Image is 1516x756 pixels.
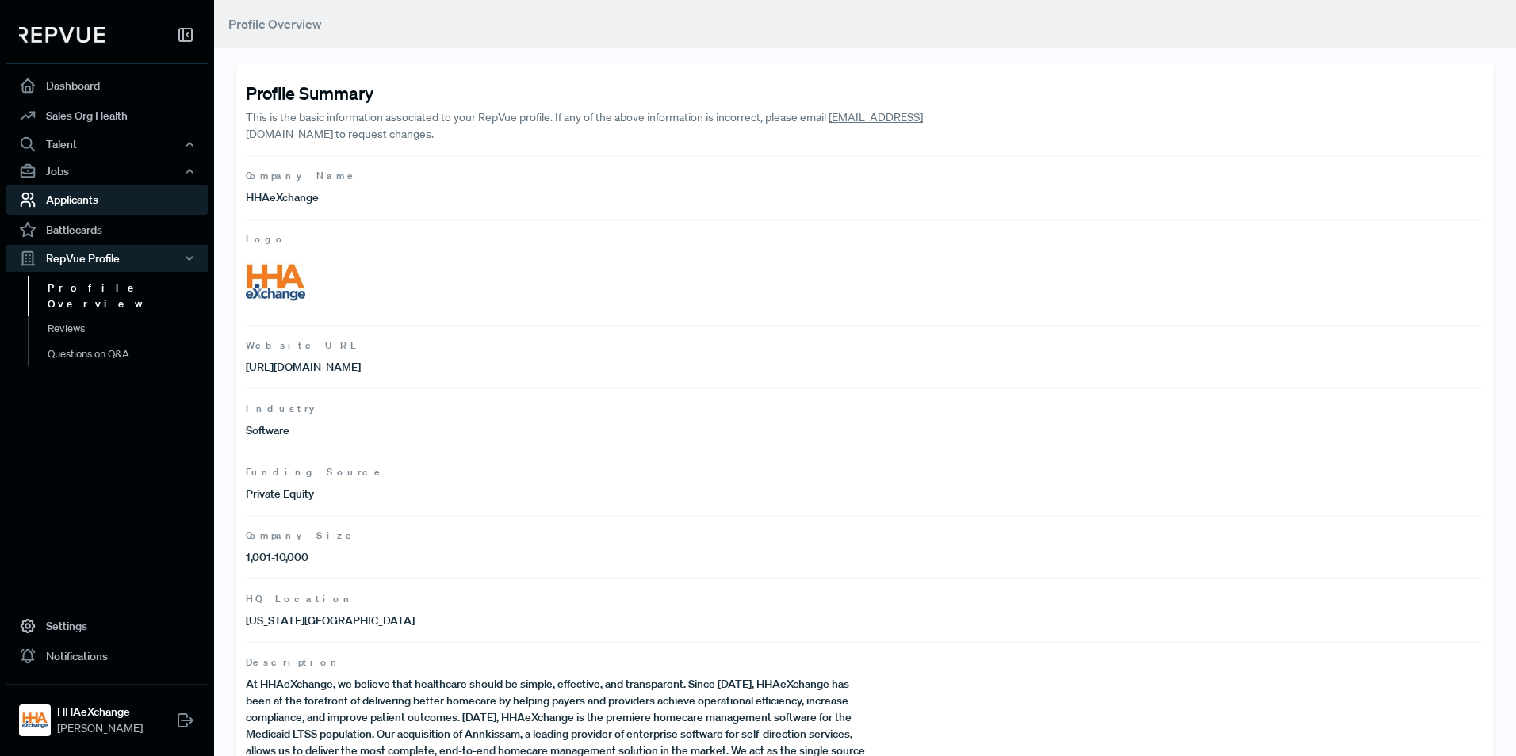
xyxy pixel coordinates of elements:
[246,592,1484,606] span: HQ Location
[246,359,865,376] p: [URL][DOMAIN_NAME]
[6,158,208,185] button: Jobs
[246,169,1484,183] span: Company Name
[6,641,208,671] a: Notifications
[246,109,989,143] p: This is the basic information associated to your RepVue profile. If any of the above information ...
[246,232,1484,246] span: Logo
[246,613,865,629] p: [US_STATE][GEOGRAPHIC_DATA]
[6,684,208,743] a: HHAeXchangeHHAeXchange[PERSON_NAME]
[246,402,1484,416] span: Industry
[19,27,105,43] img: RepVue
[246,422,865,439] p: Software
[57,720,143,737] span: [PERSON_NAME]
[28,342,229,367] a: Questions on Q&A
[246,82,1484,103] h4: Profile Summary
[246,253,305,312] img: Logo
[22,708,48,733] img: HHAeXchange
[246,486,865,502] p: Private Equity
[28,276,229,316] a: Profile Overview
[28,316,229,342] a: Reviews
[6,215,208,245] a: Battlecards
[57,704,143,720] strong: HHAeXchange
[246,655,1484,670] span: Description
[6,245,208,272] button: RepVue Profile
[6,611,208,641] a: Settings
[228,16,322,32] span: Profile Overview
[6,101,208,131] a: Sales Org Health
[6,185,208,215] a: Applicants
[246,549,865,566] p: 1,001-10,000
[246,338,1484,353] span: Website URL
[6,131,208,158] button: Talent
[246,189,865,206] p: HHAeXchange
[246,529,1484,543] span: Company Size
[6,71,208,101] a: Dashboard
[246,465,1484,479] span: Funding Source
